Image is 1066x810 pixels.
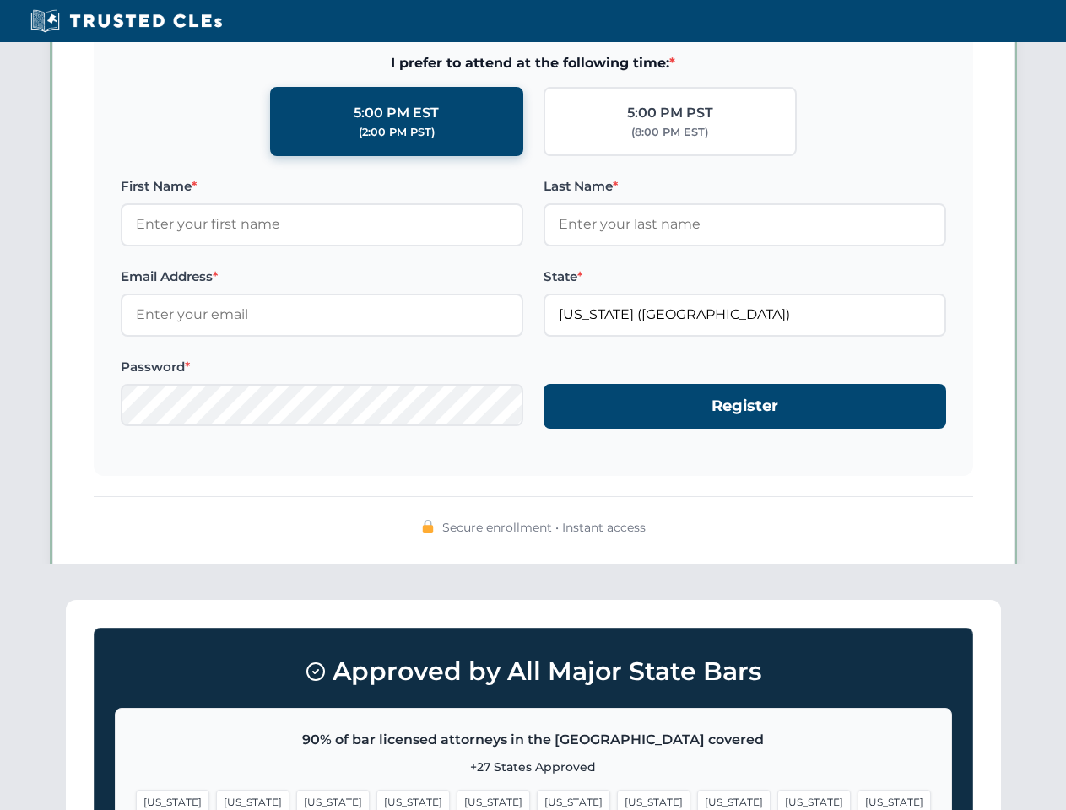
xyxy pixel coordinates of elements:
[121,357,523,377] label: Password
[136,758,931,776] p: +27 States Approved
[25,8,227,34] img: Trusted CLEs
[121,203,523,246] input: Enter your first name
[627,102,713,124] div: 5:00 PM PST
[544,294,946,336] input: Florida (FL)
[631,124,708,141] div: (8:00 PM EST)
[544,267,946,287] label: State
[115,649,952,694] h3: Approved by All Major State Bars
[544,176,946,197] label: Last Name
[121,52,946,74] span: I prefer to attend at the following time:
[121,176,523,197] label: First Name
[421,520,435,533] img: 🔒
[544,384,946,429] button: Register
[121,267,523,287] label: Email Address
[121,294,523,336] input: Enter your email
[136,729,931,751] p: 90% of bar licensed attorneys in the [GEOGRAPHIC_DATA] covered
[354,102,439,124] div: 5:00 PM EST
[359,124,435,141] div: (2:00 PM PST)
[544,203,946,246] input: Enter your last name
[442,518,646,537] span: Secure enrollment • Instant access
